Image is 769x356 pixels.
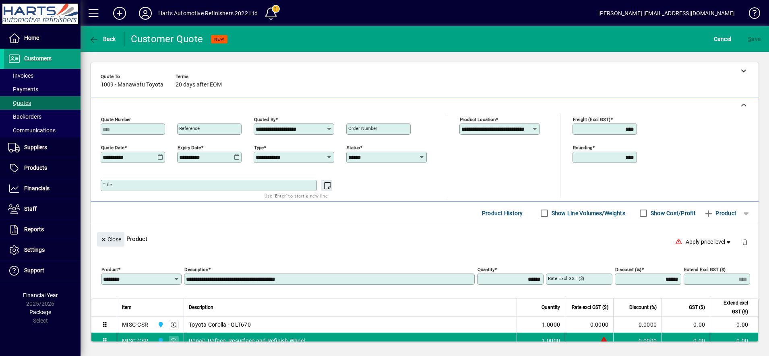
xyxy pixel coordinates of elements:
span: Cancel [714,33,732,45]
span: Package [29,309,51,315]
span: Back [89,36,116,42]
span: S [748,36,751,42]
mat-label: Quote number [101,117,131,122]
span: Products [24,165,47,171]
span: Product [704,207,736,220]
span: Quotes [8,100,31,106]
span: Invoices [8,72,33,79]
mat-label: Freight (excl GST) [573,117,610,122]
button: Cancel [712,32,734,46]
mat-label: Quote date [101,145,124,150]
td: 0.00 [662,333,710,349]
mat-label: Description [184,267,208,272]
mat-label: Product location [460,117,496,122]
span: Suppliers [24,144,47,150]
td: 0.00 [662,317,710,333]
span: Extend excl GST ($) [715,298,748,316]
mat-label: Rounding [573,145,592,150]
div: MISC-CSR [122,337,148,345]
td: 0.00 [710,333,758,349]
span: 1.0000 [542,321,560,329]
td: 0.0000 [613,333,662,349]
span: Financials [24,185,50,191]
span: Repair, Reface, Resurface and Refinish Wheel [189,337,305,345]
a: Home [4,28,81,48]
span: Item [122,303,132,312]
span: 20 days after EOM [176,82,222,88]
mat-label: Product [101,267,118,272]
span: Communications [8,127,56,134]
div: Customer Quote [131,33,203,45]
div: MISC-CSR [122,321,148,329]
span: NEW [214,37,224,42]
a: Reports [4,220,81,240]
span: Harts Auto Refinishers 2022 Ltd [155,320,165,329]
span: Discount (%) [629,303,657,312]
a: Support [4,261,81,281]
button: Close [97,232,124,247]
span: GST ($) [689,303,705,312]
span: Description [189,303,213,312]
span: Harts Auto Refinishers 2022 Ltd [155,336,165,345]
mat-hint: Use 'Enter' to start a new line [265,191,328,200]
span: Financial Year [23,292,58,298]
a: Communications [4,123,81,137]
div: Product [91,224,759,253]
td: 0.00 [710,317,758,333]
span: 1009 - Manawatu Toyota [101,82,163,88]
mat-label: Quoted by [254,117,275,122]
a: Quotes [4,96,81,110]
div: 0.0000 [570,321,608,329]
span: Home [24,35,39,41]
app-page-header-button: Back [81,32,125,46]
a: Backorders [4,110,81,123]
app-page-header-button: Close [95,235,126,243]
span: Settings [24,247,45,253]
span: Rate excl GST ($) [572,303,608,312]
button: Profile [132,6,158,21]
mat-label: Extend excl GST ($) [684,267,726,272]
span: Quantity [542,303,560,312]
span: Backorders [8,113,41,120]
span: Staff [24,206,37,212]
mat-label: Title [103,182,112,187]
a: Financials [4,179,81,199]
span: Reports [24,226,44,233]
button: Apply price level [682,235,736,249]
span: Apply price level [686,238,732,246]
label: Show Line Volumes/Weights [550,209,625,217]
button: Delete [735,232,755,251]
mat-label: Order number [348,126,377,131]
button: Product [700,206,740,220]
mat-label: Quantity [478,267,494,272]
button: Product History [479,206,526,220]
span: Toyota Corolla - GLT670 [189,321,251,329]
button: Save [746,32,763,46]
a: Knowledge Base [743,2,759,28]
a: Staff [4,199,81,219]
app-page-header-button: Delete [735,238,755,245]
a: Products [4,158,81,178]
mat-label: Rate excl GST ($) [548,276,584,281]
span: Customers [24,55,52,62]
a: Payments [4,82,81,96]
mat-label: Reference [179,126,200,131]
a: Suppliers [4,138,81,158]
mat-label: Discount (%) [615,267,641,272]
div: Harts Automotive Refinishers 2022 Ltd [158,7,258,20]
label: Show Cost/Profit [649,209,696,217]
span: ave [748,33,761,45]
mat-label: Expiry date [178,145,201,150]
mat-label: Status [347,145,360,150]
div: [PERSON_NAME] [EMAIL_ADDRESS][DOMAIN_NAME] [598,7,735,20]
span: Close [100,233,121,246]
a: Invoices [4,69,81,82]
span: Product History [482,207,523,220]
button: Back [87,32,118,46]
span: 1.0000 [542,337,560,345]
span: Payments [8,86,38,93]
a: Settings [4,240,81,260]
td: 0.0000 [613,317,662,333]
mat-label: Type [254,145,264,150]
span: Support [24,267,44,274]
